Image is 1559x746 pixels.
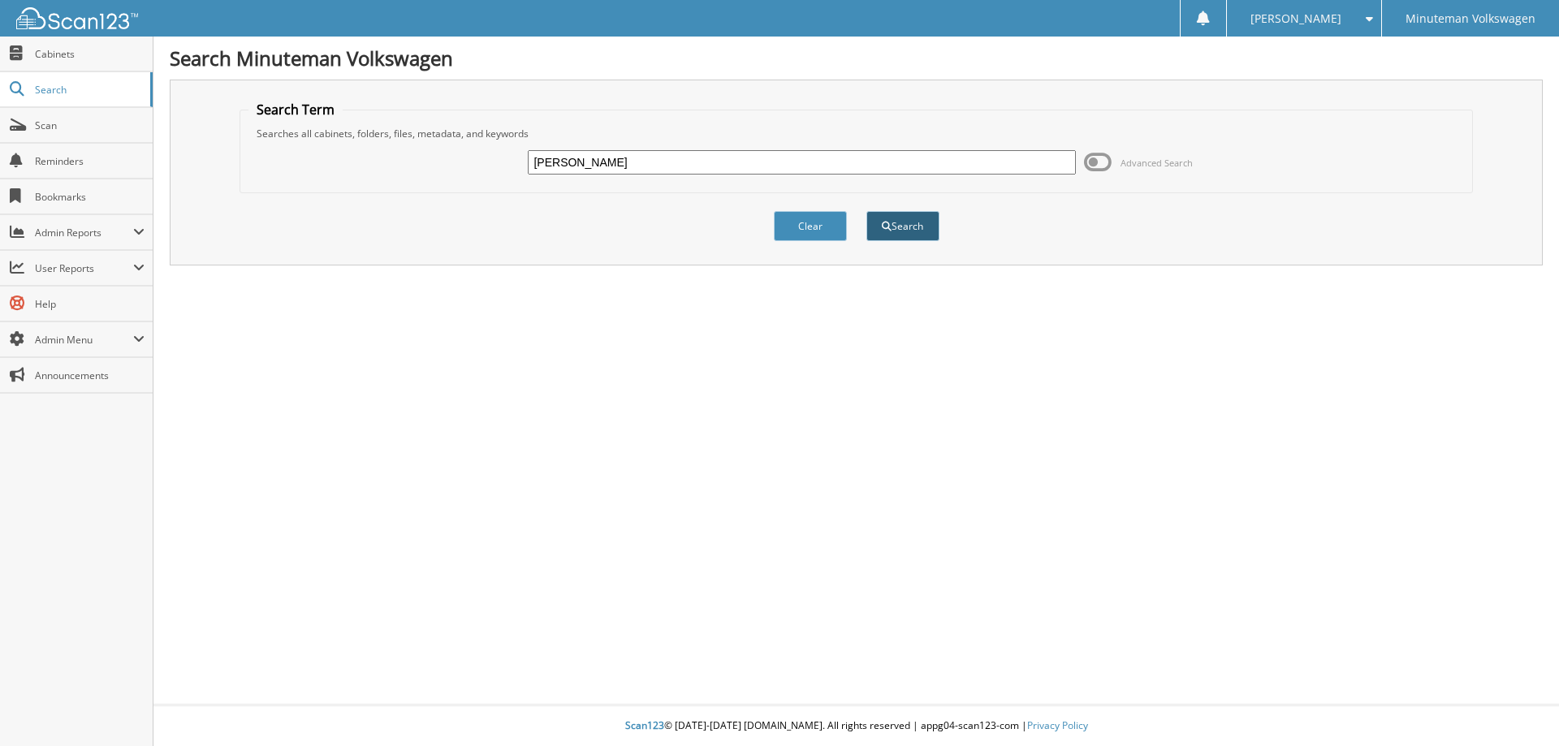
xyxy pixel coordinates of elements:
[35,83,142,97] span: Search
[35,119,145,132] span: Scan
[170,45,1543,71] h1: Search Minuteman Volkswagen
[1406,14,1535,24] span: Minuteman Volkswagen
[35,47,145,61] span: Cabinets
[35,333,133,347] span: Admin Menu
[625,718,664,732] span: Scan123
[1250,14,1341,24] span: [PERSON_NAME]
[16,7,138,29] img: scan123-logo-white.svg
[35,261,133,275] span: User Reports
[35,297,145,311] span: Help
[248,101,343,119] legend: Search Term
[248,127,1465,140] div: Searches all cabinets, folders, files, metadata, and keywords
[35,369,145,382] span: Announcements
[35,190,145,204] span: Bookmarks
[774,211,847,241] button: Clear
[35,226,133,239] span: Admin Reports
[153,706,1559,746] div: © [DATE]-[DATE] [DOMAIN_NAME]. All rights reserved | appg04-scan123-com |
[1027,718,1088,732] a: Privacy Policy
[35,154,145,168] span: Reminders
[1478,668,1559,746] iframe: Chat Widget
[1121,157,1193,169] span: Advanced Search
[866,211,939,241] button: Search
